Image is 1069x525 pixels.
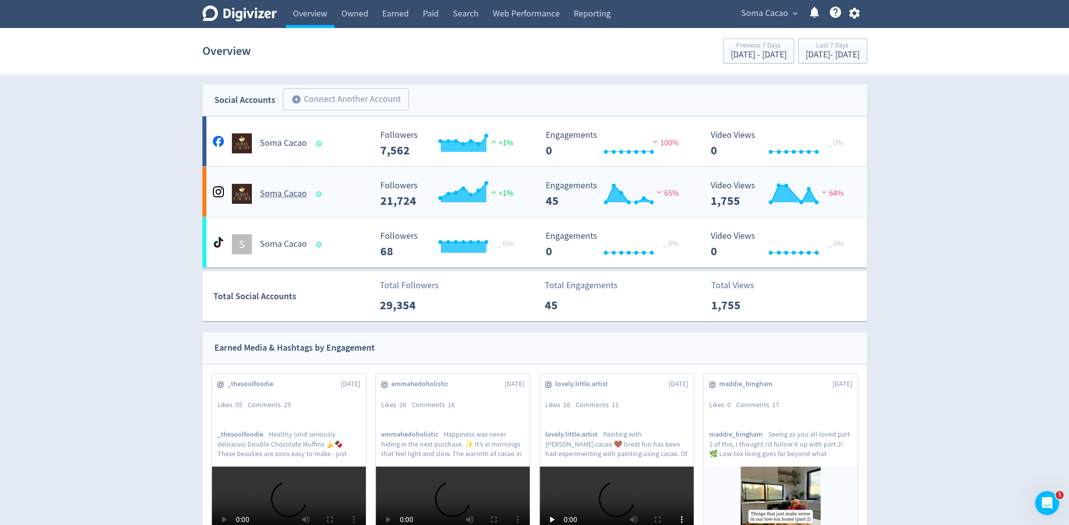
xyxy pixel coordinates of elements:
[545,279,618,292] p: Total Engagements
[545,296,602,314] p: 45
[772,400,779,409] span: 17
[380,296,437,314] p: 29,354
[563,400,570,409] span: 16
[654,188,679,198] span: 65%
[202,217,867,267] a: SSoma Cacao Followers --- _ 0% Followers 68 Engagements 0 Engagements 0 _ 0% Video Views 0 Video ...
[741,5,788,21] span: Soma Cacao
[489,138,513,148] span: <1%
[555,379,613,389] span: lovely.little.artist
[217,400,248,410] div: Likes
[214,341,375,355] div: Earned Media & Hashtags by Engagement
[731,50,787,59] div: [DATE] - [DATE]
[283,88,409,110] button: Connect Another Account
[505,379,524,389] span: [DATE]
[806,42,860,50] div: Last 7 Days
[316,191,324,197] span: Data last synced: 14 Oct 2025, 8:02am (AEDT)
[489,188,513,198] span: <1%
[260,137,307,149] h5: Soma Cacao
[248,400,296,410] div: Comments
[232,133,252,153] img: Soma Cacao undefined
[341,379,360,389] span: [DATE]
[541,181,691,207] svg: Engagements 45
[711,296,769,314] p: 1,755
[260,188,307,200] h5: Soma Cacao
[541,231,691,258] svg: Engagements 0
[291,94,301,104] span: add_circle
[736,400,785,410] div: Comments
[381,430,444,439] span: emmahedoholistic
[798,38,867,63] button: Last 7 Days[DATE]- [DATE]
[412,400,460,410] div: Comments
[213,289,373,304] div: Total Social Accounts
[214,93,275,107] div: Social Accounts
[381,400,412,410] div: Likes
[260,238,307,250] h5: Soma Cacao
[663,239,679,249] span: _ 0%
[545,430,603,439] span: lovely.little.artist
[217,430,360,458] p: Healthy (and seriously delicious) Double Chocolate Muffins 🍌🍫 These beauties are sooo easy to mak...
[654,188,664,196] img: negative-performance.svg
[791,9,800,18] span: expand_more
[381,430,524,458] p: Happiness was never hiding in the next purchase. ✨ It’s in mornings that feel light and slow. The...
[828,138,844,148] span: _ 0%
[375,130,525,157] svg: Followers ---
[706,181,856,207] svg: Video Views 1,755
[819,188,844,198] span: 64%
[711,279,769,292] p: Total Views
[202,116,867,166] a: Soma Cacao undefinedSoma Cacao Followers --- Followers 7,562 <1% Engagements 0 Engagements 0 100%...
[202,35,251,67] h1: Overview
[489,188,499,196] img: positive-performance.svg
[375,181,525,207] svg: Followers ---
[709,430,852,458] p: Seeing as you all loved part 1 of this, I thought I’d follow it up with part 2! 🌿 Low-tox living ...
[650,138,660,145] img: negative-performance.svg
[497,239,513,249] span: _ 0%
[316,141,324,146] span: Data last synced: 14 Oct 2025, 8:02am (AEDT)
[650,138,679,148] span: 100%
[227,379,279,389] span: _thesoulfoodie
[612,400,619,409] span: 11
[489,138,499,145] img: positive-performance.svg
[545,400,576,410] div: Likes
[833,379,852,389] span: [DATE]
[727,400,731,409] span: 0
[723,38,794,63] button: Previous 7 Days[DATE] - [DATE]
[275,90,409,110] a: Connect Another Account
[1056,491,1064,499] span: 1
[399,400,406,409] span: 26
[669,379,688,389] span: [DATE]
[375,231,525,258] svg: Followers ---
[738,5,800,21] button: Soma Cacao
[316,242,324,247] span: Data last synced: 14 Oct 2025, 11:02am (AEDT)
[284,400,291,409] span: 29
[1035,491,1059,515] iframe: Intercom live chat
[235,400,242,409] span: 55
[709,430,768,439] span: maddie_bingham
[232,184,252,204] img: Soma Cacao undefined
[828,239,844,249] span: _ 0%
[806,50,860,59] div: [DATE] - [DATE]
[731,42,787,50] div: Previous 7 Days
[232,234,252,254] div: S
[391,379,454,389] span: emmahedoholistic
[541,130,691,157] svg: Engagements 0
[545,430,688,458] p: Painting with [PERSON_NAME].cacao 🤎 Great fun has been had experimenting with painting using caca...
[448,400,455,409] span: 16
[819,188,829,196] img: negative-performance.svg
[709,400,736,410] div: Likes
[706,231,856,258] svg: Video Views 0
[202,167,867,217] a: Soma Cacao undefinedSoma Cacao Followers --- Followers 21,724 <1% Engagements 45 Engagements 45 6...
[576,400,624,410] div: Comments
[217,430,269,439] span: _thesoulfoodie
[719,379,778,389] span: maddie_bingham
[706,130,856,157] svg: Video Views 0
[380,279,439,292] p: Total Followers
